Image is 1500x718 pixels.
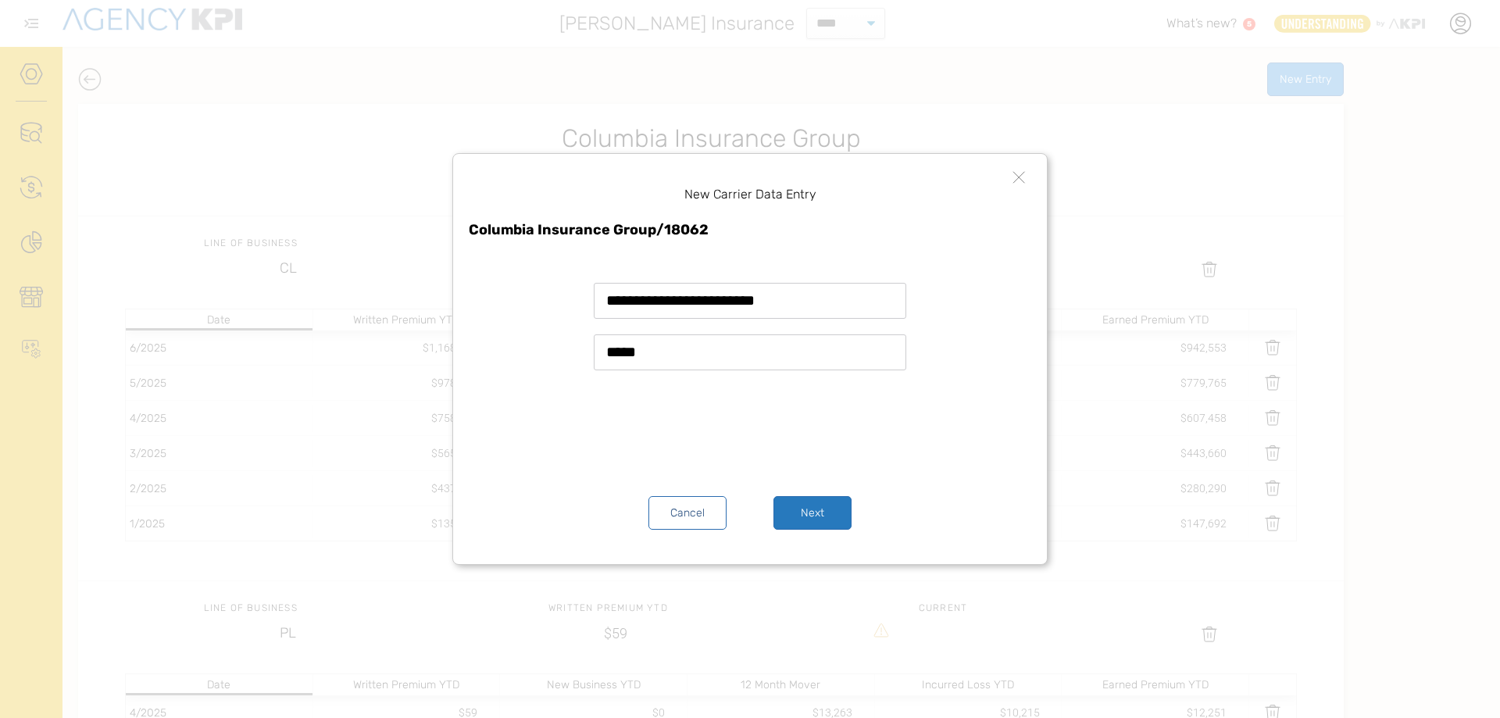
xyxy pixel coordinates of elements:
span: 18062 [664,221,709,238]
h1: New Carrier Data Entry [684,185,816,204]
span: Columbia Insurance Group [469,221,656,238]
span: / [656,221,664,238]
button: Next [773,496,852,530]
button: Cancel [648,496,727,530]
